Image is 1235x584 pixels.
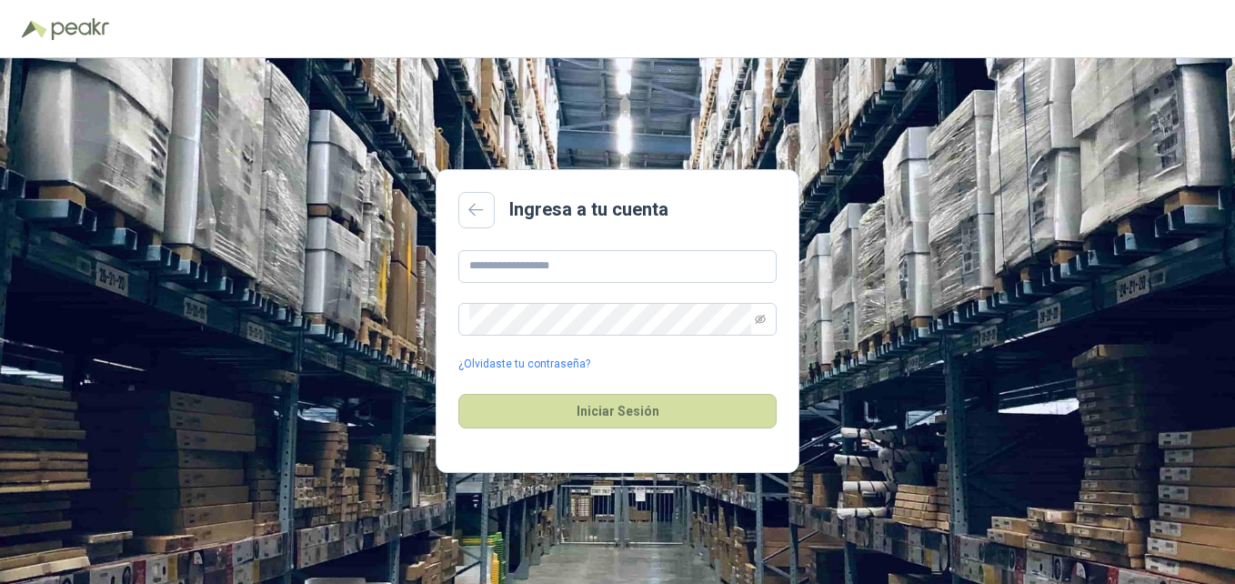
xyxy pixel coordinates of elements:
img: Logo [22,20,47,38]
a: ¿Olvidaste tu contraseña? [458,356,590,373]
span: eye-invisible [755,314,766,325]
h2: Ingresa a tu cuenta [509,196,668,224]
img: Peakr [51,18,109,40]
button: Iniciar Sesión [458,394,777,428]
